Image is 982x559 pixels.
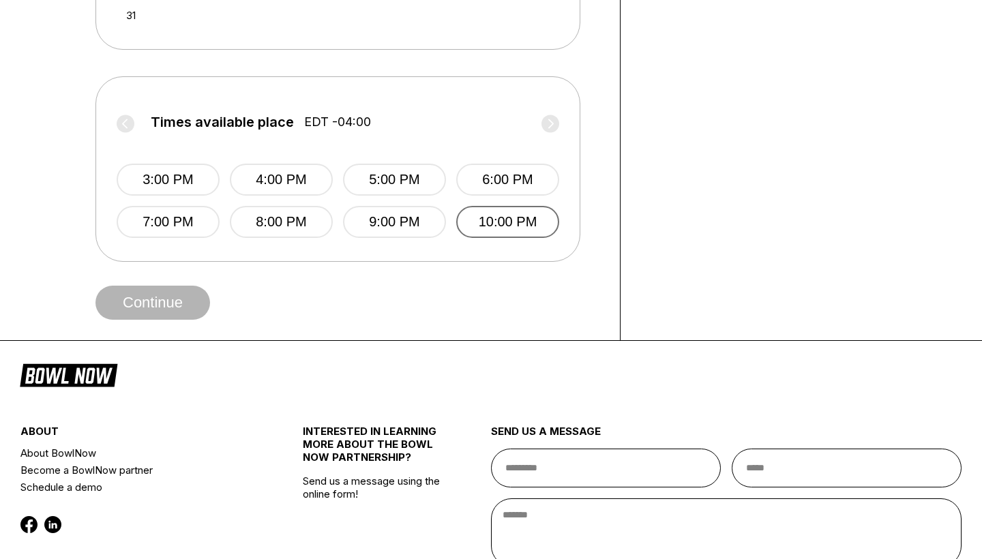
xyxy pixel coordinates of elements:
[230,206,333,238] button: 8:00 PM
[456,206,559,238] button: 10:00 PM
[230,164,333,196] button: 4:00 PM
[304,115,371,130] span: EDT -04:00
[491,425,962,449] div: send us a message
[343,164,446,196] button: 5:00 PM
[20,425,256,444] div: about
[117,164,220,196] button: 3:00 PM
[343,206,446,238] button: 9:00 PM
[151,115,294,130] span: Times available place
[20,479,256,496] a: Schedule a demo
[303,425,444,474] div: INTERESTED IN LEARNING MORE ABOUT THE BOWL NOW PARTNERSHIP?
[20,462,256,479] a: Become a BowlNow partner
[456,164,559,196] button: 6:00 PM
[122,6,140,25] div: Choose Sunday, August 31st, 2025
[117,206,220,238] button: 7:00 PM
[20,444,256,462] a: About BowlNow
